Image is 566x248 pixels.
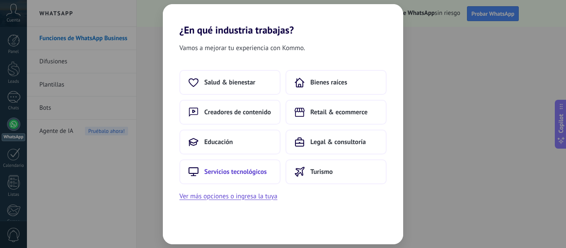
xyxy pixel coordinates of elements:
button: Bienes raíces [285,70,387,95]
span: Turismo [310,168,333,176]
button: Servicios tecnológicos [179,159,281,184]
span: Creadores de contenido [204,108,271,116]
button: Retail & ecommerce [285,100,387,125]
button: Salud & bienestar [179,70,281,95]
button: Educación [179,130,281,154]
button: Legal & consultoría [285,130,387,154]
button: Ver más opciones o ingresa la tuya [179,191,277,202]
button: Turismo [285,159,387,184]
span: Bienes raíces [310,78,347,87]
span: Servicios tecnológicos [204,168,267,176]
span: Legal & consultoría [310,138,366,146]
span: Educación [204,138,233,146]
h2: ¿En qué industria trabajas? [163,4,403,36]
span: Vamos a mejorar tu experiencia con Kommo. [179,43,305,53]
button: Creadores de contenido [179,100,281,125]
span: Salud & bienestar [204,78,255,87]
span: Retail & ecommerce [310,108,368,116]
